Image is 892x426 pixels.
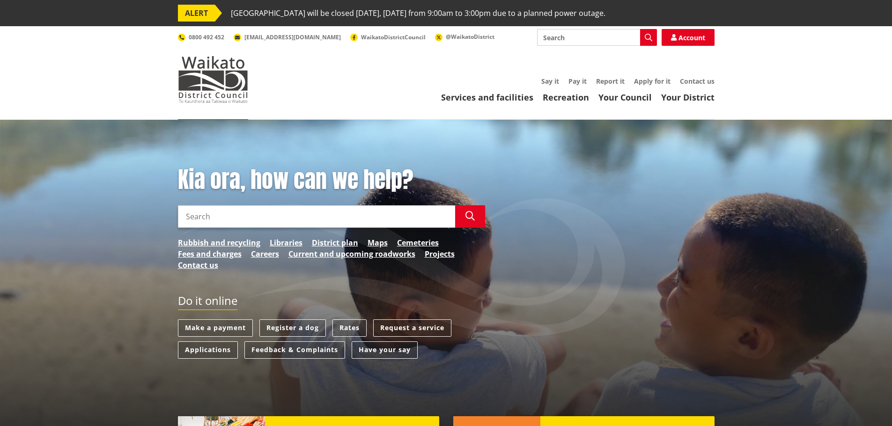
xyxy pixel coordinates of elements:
h1: Kia ora, how can we help? [178,166,485,194]
a: Your Council [598,92,652,103]
a: Applications [178,341,238,359]
a: Fees and charges [178,248,242,260]
span: WaikatoDistrictCouncil [361,33,426,41]
a: Careers [251,248,279,260]
a: Maps [368,237,388,248]
a: Contact us [680,77,715,86]
a: Report it [596,77,625,86]
a: Projects [425,248,455,260]
span: [EMAIL_ADDRESS][DOMAIN_NAME] [244,33,341,41]
a: Have your say [352,341,418,359]
a: Pay it [568,77,587,86]
a: @WaikatoDistrict [435,33,494,41]
a: Apply for it [634,77,671,86]
a: Rubbish and recycling [178,237,260,248]
a: Contact us [178,260,218,271]
a: Say it [541,77,559,86]
span: ALERT [178,5,215,22]
a: Cemeteries [397,237,439,248]
a: Request a service [373,319,451,337]
a: Account [662,29,715,46]
a: Services and facilities [441,92,533,103]
a: District plan [312,237,358,248]
a: [EMAIL_ADDRESS][DOMAIN_NAME] [234,33,341,41]
span: [GEOGRAPHIC_DATA] will be closed [DATE], [DATE] from 9:00am to 3:00pm due to a planned power outage. [231,5,605,22]
input: Search input [537,29,657,46]
a: Current and upcoming roadworks [288,248,415,260]
a: Make a payment [178,319,253,337]
img: Waikato District Council - Te Kaunihera aa Takiwaa o Waikato [178,56,248,103]
a: Recreation [543,92,589,103]
a: WaikatoDistrictCouncil [350,33,426,41]
h2: Do it online [178,294,237,310]
a: 0800 492 452 [178,33,224,41]
a: Register a dog [259,319,326,337]
span: 0800 492 452 [189,33,224,41]
input: Search input [178,205,455,228]
span: @WaikatoDistrict [446,33,494,41]
a: Feedback & Complaints [244,341,345,359]
a: Libraries [270,237,302,248]
a: Your District [661,92,715,103]
a: Rates [332,319,367,337]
